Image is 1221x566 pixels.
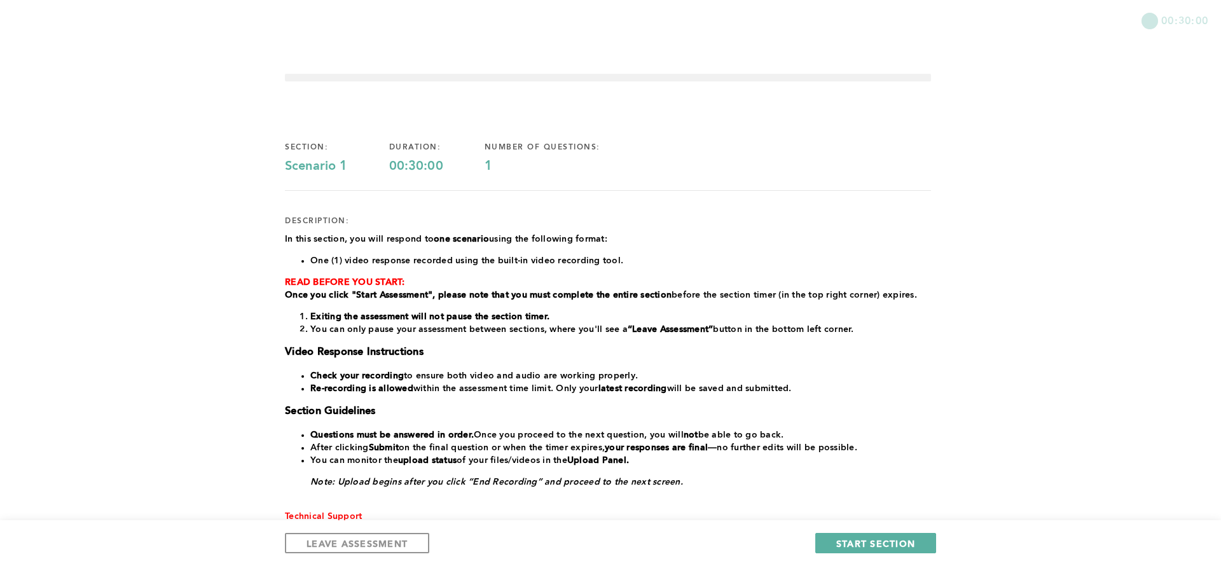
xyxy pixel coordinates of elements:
[369,443,399,452] strong: Submit
[310,256,623,265] span: One (1) video response recorded using the built-in video recording tool.
[310,429,931,441] li: Once you proceed to the next question, you will be able to go back.
[310,431,474,439] strong: Questions must be answered in order.
[485,159,642,174] div: 1
[285,159,389,174] div: Scenario 1
[310,312,549,321] strong: Exiting the assessment will not pause the section timer.
[285,533,429,553] button: LEAVE ASSESSMENT
[285,216,349,226] div: description:
[285,289,931,301] p: before the section timer (in the top right corner) expires.
[307,537,408,549] span: LEAVE ASSESSMENT
[285,512,362,521] span: Technical Support
[836,537,915,549] span: START SECTION
[310,454,931,467] li: You can monitor the of your files/videos in the
[434,235,489,244] strong: one scenario
[489,235,607,244] span: using the following format:
[598,384,667,393] strong: latest recording
[567,456,629,465] strong: Upload Panel.
[285,142,389,153] div: section:
[815,533,936,553] button: START SECTION
[285,235,434,244] span: In this section, you will respond to
[1161,13,1208,27] span: 00:30:00
[285,346,931,359] h3: Video Response Instructions
[389,142,485,153] div: duration:
[285,405,931,418] h3: Section Guidelines
[605,443,708,452] strong: your responses are final
[310,371,404,380] strong: Check your recording
[310,478,683,487] em: Note: Upload begins after you click “End Recording” and proceed to the next screen.
[310,369,931,382] li: to ensure both video and audio are working properly.
[389,159,485,174] div: 00:30:00
[310,384,413,393] strong: Re-recording is allowed
[485,142,642,153] div: number of questions:
[285,291,672,300] strong: Once you click "Start Assessment", please note that you must complete the entire section
[285,278,405,287] strong: READ BEFORE YOU START:
[310,441,931,454] li: After clicking on the final question or when the timer expires, —no further edits will be possible.
[310,323,931,336] li: You can only pause your assessment between sections, where you'll see a button in the bottom left...
[628,325,714,334] strong: “Leave Assessment”
[310,382,931,395] li: within the assessment time limit. Only your will be saved and submitted.
[684,431,698,439] strong: not
[398,456,457,465] strong: upload status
